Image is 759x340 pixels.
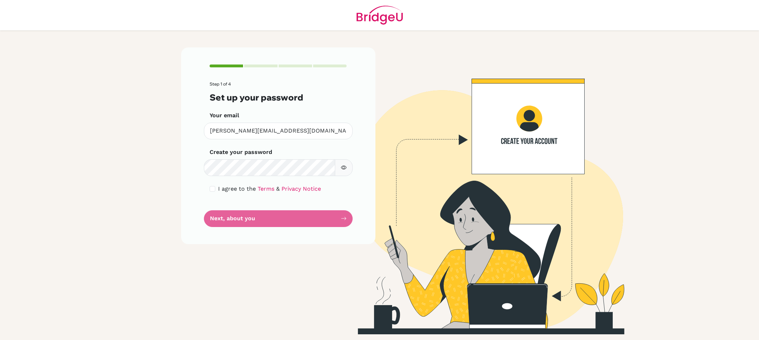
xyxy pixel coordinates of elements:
img: Create your account [278,47,684,334]
span: I agree to the [218,185,256,192]
h3: Set up your password [210,92,347,103]
a: Terms [258,185,274,192]
label: Create your password [210,148,272,156]
span: Step 1 of 4 [210,81,231,87]
a: Privacy Notice [281,185,321,192]
span: & [276,185,280,192]
label: Your email [210,111,239,120]
input: Insert your email* [204,123,353,139]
